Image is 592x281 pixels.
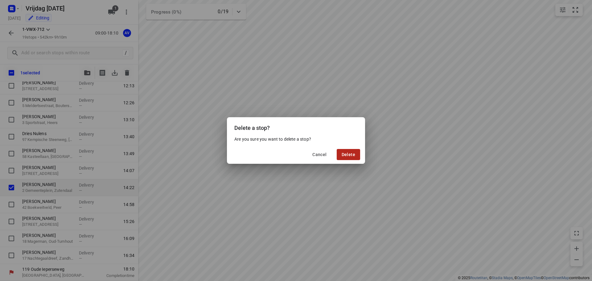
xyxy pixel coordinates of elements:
p: Are you sure you want to delete a stop? [234,136,358,142]
div: Delete a stop? [227,117,365,136]
button: Cancel [307,149,331,160]
button: Delete [337,149,360,160]
span: Cancel [312,152,327,157]
span: Delete [342,152,355,157]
